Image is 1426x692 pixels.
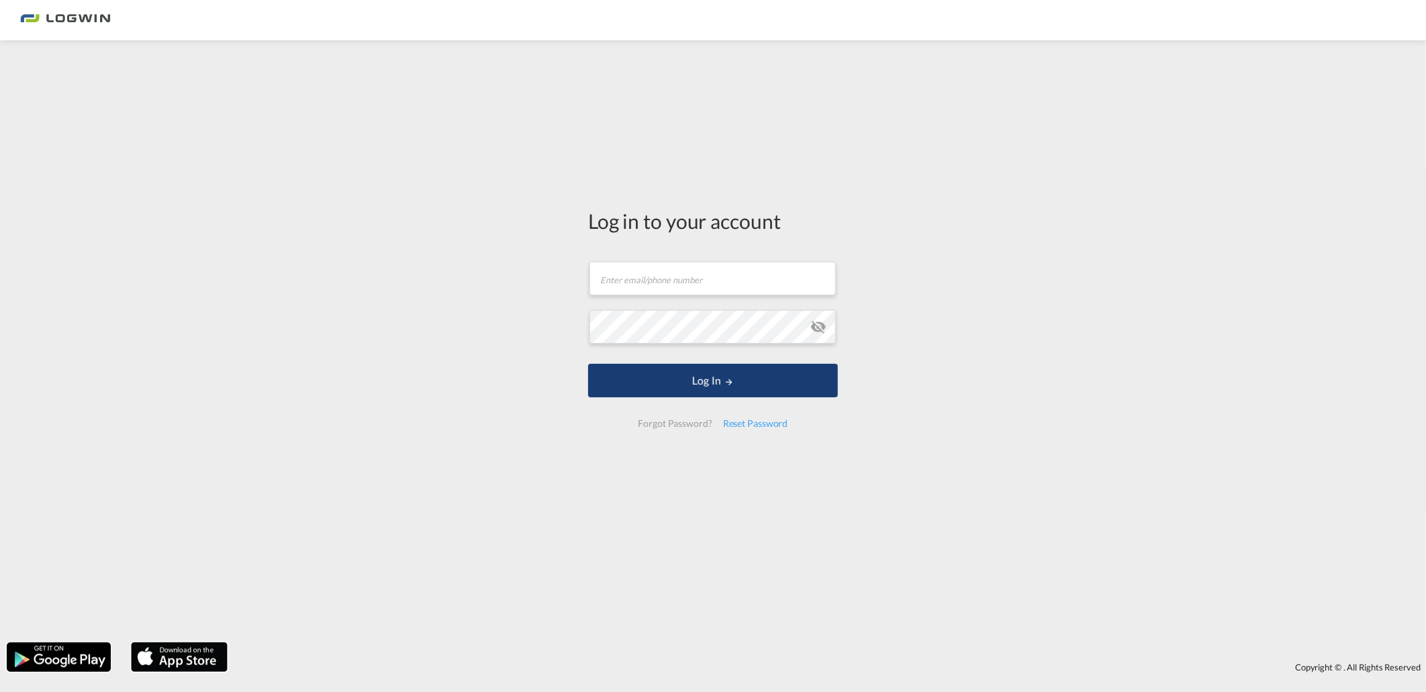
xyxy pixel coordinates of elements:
[20,5,111,36] img: bc73a0e0d8c111efacd525e4c8ad7d32.png
[130,641,229,673] img: apple.png
[234,656,1426,679] div: Copyright © . All Rights Reserved
[588,364,838,397] button: LOGIN
[718,411,794,436] div: Reset Password
[589,262,836,295] input: Enter email/phone number
[5,641,112,673] img: google.png
[588,207,838,235] div: Log in to your account
[632,411,717,436] div: Forgot Password?
[810,319,826,335] md-icon: icon-eye-off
